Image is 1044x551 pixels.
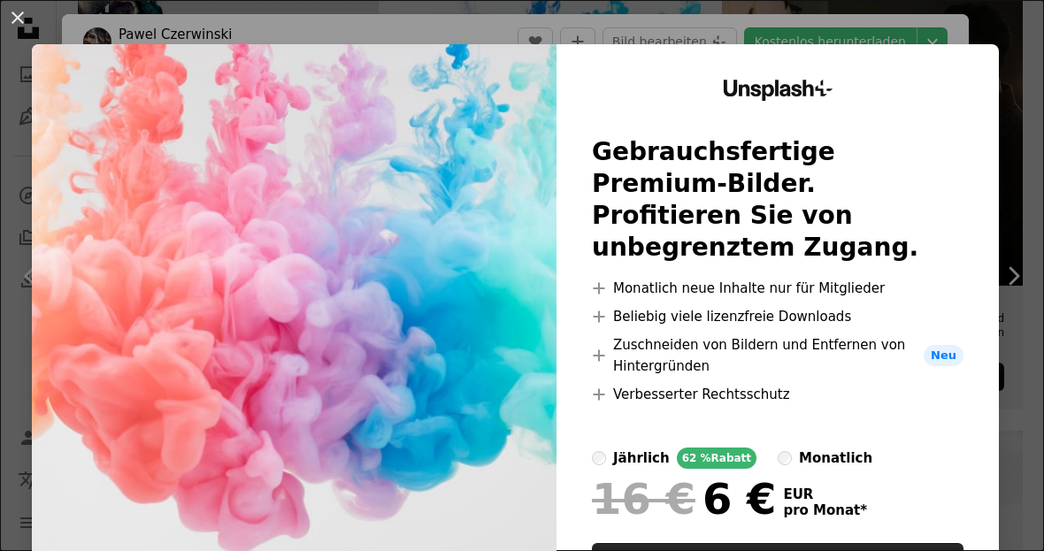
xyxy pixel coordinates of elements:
li: Zuschneiden von Bildern und Entfernen von Hintergründen [592,334,963,377]
li: Monatlich neue Inhalte nur für Mitglieder [592,278,963,299]
h2: Gebrauchsfertige Premium-Bilder. Profitieren Sie von unbegrenztem Zugang. [592,136,963,264]
div: jährlich [613,448,670,469]
span: pro Monat * [783,502,867,518]
li: Beliebig viele lizenzfreie Downloads [592,306,963,327]
span: 16 € [592,476,695,522]
div: 62 % Rabatt [677,448,756,469]
span: EUR [783,486,867,502]
div: monatlich [799,448,872,469]
span: Neu [924,345,963,366]
div: 6 € [592,476,776,522]
input: jährlich62 %Rabatt [592,451,606,465]
input: monatlich [778,451,792,465]
li: Verbesserter Rechtsschutz [592,384,963,405]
